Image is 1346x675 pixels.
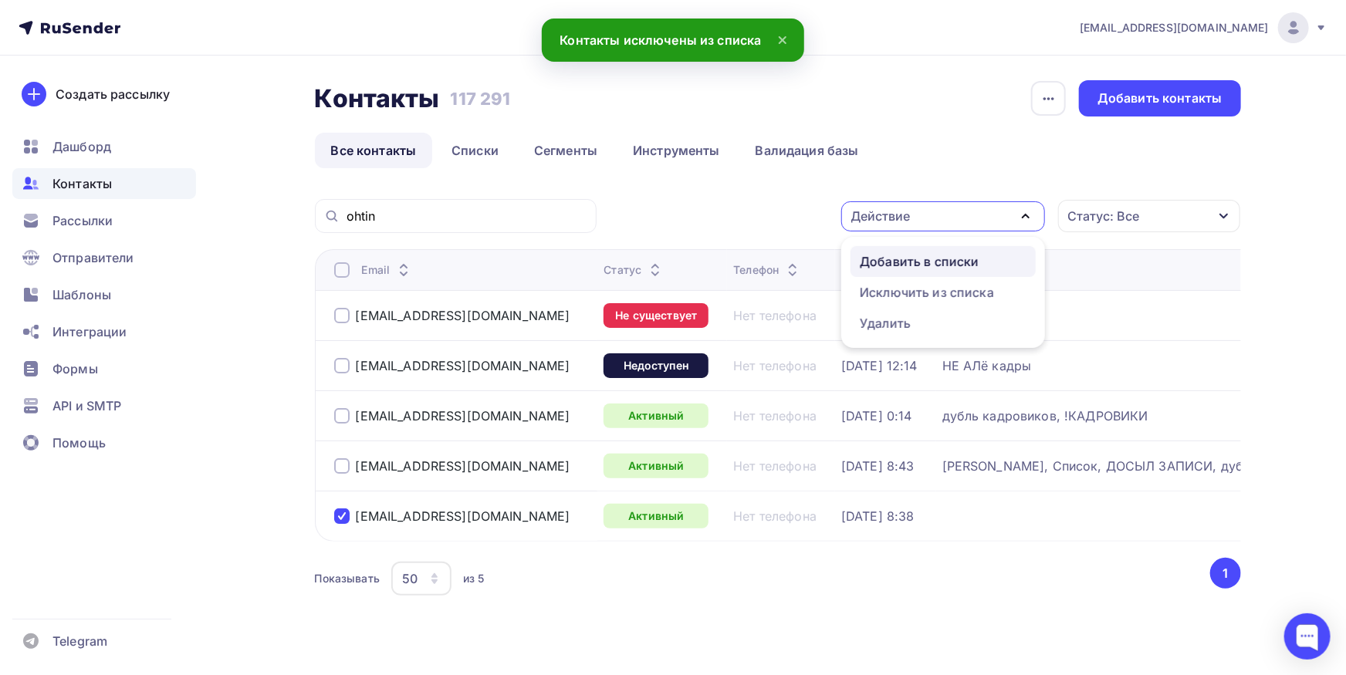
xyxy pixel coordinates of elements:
[841,237,1045,348] ul: Действие
[52,285,111,304] span: Шаблоны
[52,137,111,156] span: Дашборд
[356,358,570,373] a: [EMAIL_ADDRESS][DOMAIN_NAME]
[733,458,817,474] a: Нет телефона
[52,322,127,341] span: Интеграции
[942,458,1328,474] a: [PERSON_NAME], Список, ДОСЫЛ ЗАПИСИ, дубль кадровиков, !КАДРОВИКИ, ! БУХГАЛТЕРЫ
[347,208,587,224] input: Поиск
[1080,20,1269,35] span: [EMAIL_ADDRESS][DOMAIN_NAME]
[52,248,134,267] span: Отправители
[391,561,452,596] button: 50
[860,314,911,332] div: Удалить
[435,133,515,168] a: Списки
[860,252,979,271] div: Добавить в списки
[1207,558,1241,589] ul: Pagination
[851,207,911,225] div: Действие
[1068,207,1140,225] div: Статус: Все
[841,201,1045,231] button: Действие
[12,279,196,310] a: Шаблоны
[841,408,912,424] a: [DATE] 0:14
[841,358,918,373] a: [DATE] 12:14
[52,434,106,452] span: Помощь
[733,308,817,323] a: Нет телефона
[733,408,817,424] a: Нет телефона
[733,508,817,524] a: Нет телефона
[315,133,433,168] a: Все контакты
[733,262,802,278] div: Телефон
[518,133,614,168] a: Сегменты
[604,504,709,528] a: Активный
[52,632,107,650] span: Telegram
[463,571,485,586] div: из 5
[739,133,875,168] a: Валидация базы
[52,397,121,415] span: API и SMTP
[362,262,414,278] div: Email
[52,174,112,193] span: Контакты
[942,408,1148,424] a: дубль кадровиков, !КАДРОВИКИ
[1097,89,1222,107] div: Добавить контакты
[402,569,418,588] div: 50
[356,308,570,323] a: [EMAIL_ADDRESS][DOMAIN_NAME]
[604,403,709,428] a: Активный
[604,303,709,328] a: Не существует
[1080,12,1327,43] a: [EMAIL_ADDRESS][DOMAIN_NAME]
[841,508,915,524] a: [DATE] 8:38
[356,508,570,524] a: [EMAIL_ADDRESS][DOMAIN_NAME]
[315,571,380,586] div: Показывать
[1057,199,1241,233] button: Статус: Все
[860,283,994,302] div: Исключить из списка
[451,88,511,110] h3: 117 291
[356,458,570,474] a: [EMAIL_ADDRESS][DOMAIN_NAME]
[52,359,98,378] span: Формы
[1210,558,1241,589] button: Go to page 1
[12,205,196,236] a: Рассылки
[841,458,915,474] a: [DATE] 8:43
[56,85,170,103] div: Создать рассылку
[604,454,709,478] a: Активный
[12,131,196,162] a: Дашборд
[52,211,113,230] span: Рассылки
[604,262,665,278] div: Статус
[12,168,196,199] a: Контакты
[315,83,440,114] h2: Контакты
[604,353,709,378] a: Недоступен
[12,353,196,384] a: Формы
[733,358,817,373] a: Нет телефона
[942,358,1032,373] a: НЕ АЛё кадры
[356,408,570,424] a: [EMAIL_ADDRESS][DOMAIN_NAME]
[12,242,196,273] a: Отправители
[617,133,736,168] a: Инструменты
